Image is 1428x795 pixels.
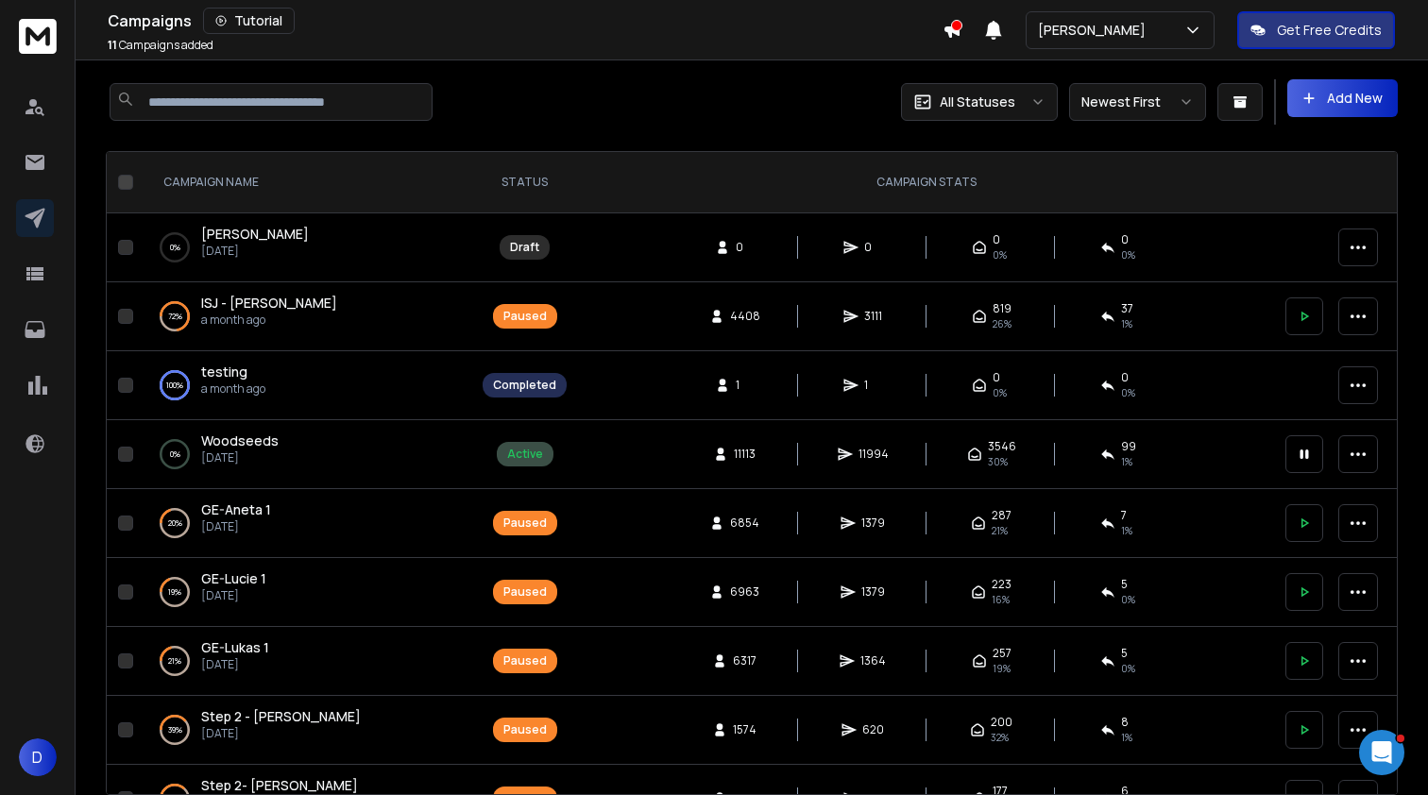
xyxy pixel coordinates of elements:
a: GE-Lukas 1 [201,638,269,657]
td: 0%[PERSON_NAME][DATE] [141,213,471,282]
span: 1 % [1121,454,1132,469]
td: 20%GE-Aneta 1[DATE] [141,489,471,558]
a: ISJ - [PERSON_NAME] [201,294,337,313]
span: 0 % [1121,592,1135,607]
span: testing [201,363,247,381]
p: [DATE] [201,450,279,465]
td: 19%GE-Lucie 1[DATE] [141,558,471,627]
p: [DATE] [201,588,266,603]
p: All Statuses [940,93,1015,111]
div: Paused [503,309,547,324]
th: CAMPAIGN NAME [141,152,471,213]
button: D [19,738,57,776]
span: 819 [993,301,1011,316]
div: Paused [503,516,547,531]
a: Step 2- [PERSON_NAME] [201,776,358,795]
span: 1 % [1121,523,1132,538]
span: 1 % [1121,730,1132,745]
td: 21%GE-Lukas 1[DATE] [141,627,471,696]
span: 3546 [988,439,1016,454]
span: 6854 [730,516,759,531]
td: 0%Woodseeds[DATE] [141,420,471,489]
span: [PERSON_NAME] [201,225,309,243]
span: 5 [1121,646,1128,661]
th: CAMPAIGN STATS [578,152,1274,213]
span: 1 % [1121,316,1132,331]
p: [DATE] [201,519,271,534]
span: 21 % [992,523,1008,538]
span: GE-Lukas 1 [201,638,269,656]
span: Step 2 - [PERSON_NAME] [201,707,361,725]
span: 1379 [861,584,885,600]
button: Tutorial [203,8,295,34]
span: 5 [1121,577,1128,592]
td: 100%testinga month ago [141,351,471,420]
div: Completed [493,378,556,393]
p: a month ago [201,313,337,328]
span: GE-Lucie 1 [201,569,266,587]
span: 200 [991,715,1012,730]
span: Woodseeds [201,431,279,449]
p: 20 % [168,514,182,533]
span: 0 [1121,370,1129,385]
button: Get Free Credits [1237,11,1395,49]
span: 287 [992,508,1011,523]
p: 0 % [170,445,180,464]
a: Woodseeds [201,431,279,450]
a: [PERSON_NAME] [201,225,309,244]
span: 0 % [993,385,1007,400]
div: Campaigns [108,8,943,34]
span: 37 [1121,301,1133,316]
span: 0% [1121,247,1135,262]
a: Step 2 - [PERSON_NAME] [201,707,361,726]
span: 0 [993,370,1000,385]
p: [PERSON_NAME] [1038,21,1153,40]
span: 0 [864,240,883,255]
p: [DATE] [201,244,309,259]
p: Get Free Credits [1277,21,1382,40]
div: Paused [503,653,547,668]
span: 7 [1121,508,1127,523]
span: 223 [992,577,1011,592]
span: 11113 [734,447,756,462]
span: 0% [993,247,1007,262]
span: 26 % [993,316,1011,331]
p: Campaigns added [108,38,213,53]
span: 1379 [861,516,885,531]
p: a month ago [201,381,265,397]
button: Newest First [1069,83,1206,121]
span: 0 % [1121,661,1135,676]
td: 72%ISJ - [PERSON_NAME]a month ago [141,282,471,351]
td: 39%Step 2 - [PERSON_NAME][DATE] [141,696,471,765]
span: 1 [864,378,883,393]
p: [DATE] [201,726,361,741]
span: 0 [993,232,1000,247]
span: ISJ - [PERSON_NAME] [201,294,337,312]
p: 21 % [168,651,181,670]
span: 257 [993,646,1011,661]
div: Draft [510,240,539,255]
span: 0 [1121,232,1129,247]
span: GE-Aneta 1 [201,500,271,518]
span: 0 [736,240,755,255]
p: 72 % [168,307,182,326]
iframe: Intercom live chat [1359,730,1404,775]
span: 30 % [988,454,1008,469]
p: 19 % [168,583,181,601]
span: 1 [736,378,755,393]
span: 3111 [864,309,883,324]
span: 0 % [1121,385,1135,400]
div: Active [507,447,543,462]
a: GE-Lucie 1 [201,569,266,588]
p: 100 % [166,376,183,395]
a: testing [201,363,247,381]
p: 39 % [168,720,182,739]
div: Paused [503,722,547,737]
span: 1574 [733,722,756,737]
span: 11994 [858,447,889,462]
p: 0 % [170,238,180,257]
th: STATUS [471,152,578,213]
span: 16 % [992,592,1010,607]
